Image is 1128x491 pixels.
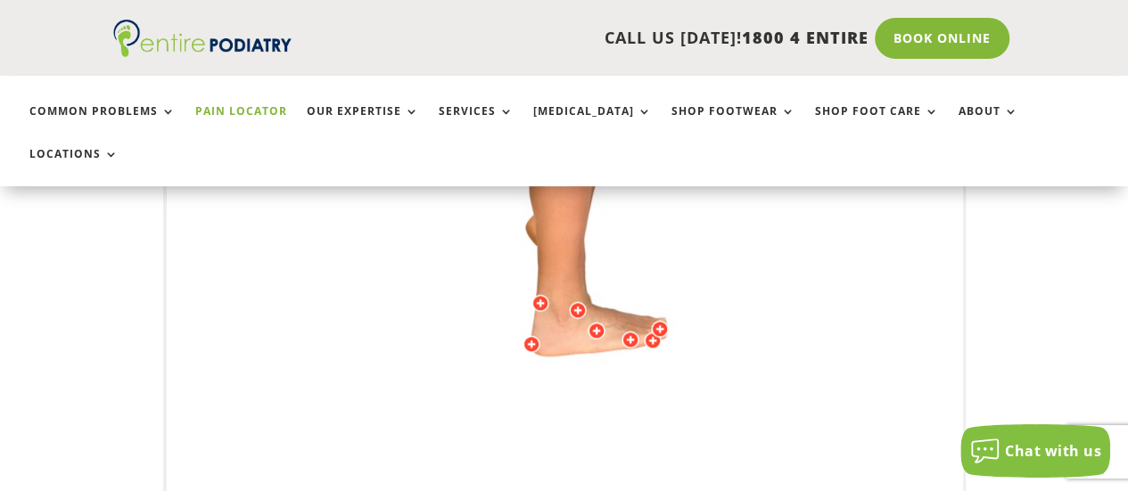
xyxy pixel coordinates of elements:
a: Our Expertise [307,105,419,143]
a: Services [439,105,514,143]
a: Pain Locator [195,105,287,143]
a: Common Problems [29,105,176,143]
a: [MEDICAL_DATA] [533,105,652,143]
a: Locations [29,148,119,186]
a: Entire Podiatry [113,43,292,61]
span: 1800 4 ENTIRE [742,27,869,48]
a: Shop Foot Care [815,105,939,143]
a: Book Online [875,18,1009,59]
a: Shop Footwear [671,105,795,143]
button: Chat with us [960,424,1110,478]
p: CALL US [DATE]! [316,27,869,50]
span: Chat with us [1005,441,1101,461]
img: logo (1) [113,20,292,57]
a: About [959,105,1018,143]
